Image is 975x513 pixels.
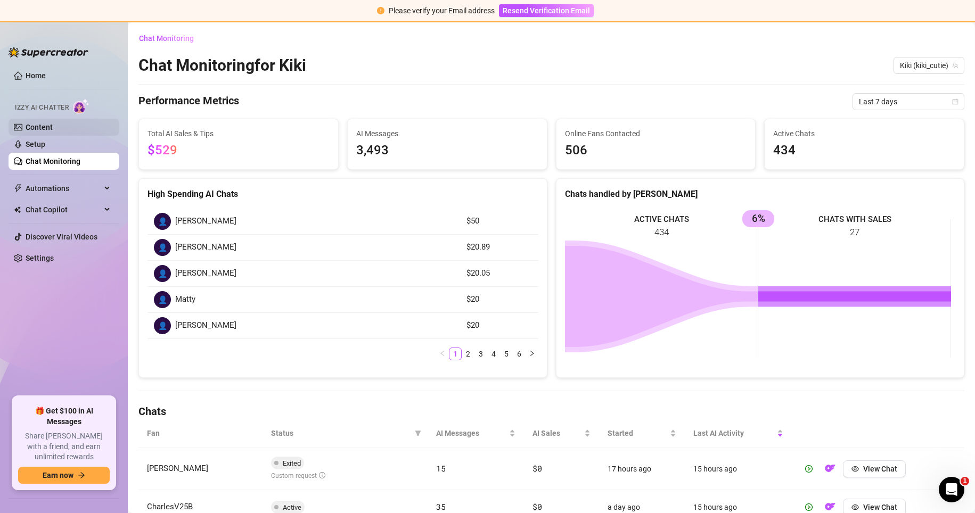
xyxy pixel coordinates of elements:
[462,347,474,360] li: 2
[693,427,775,439] span: Last AI Activity
[18,431,110,462] span: Share [PERSON_NAME] with a friend, and earn unlimited rewards
[565,128,747,139] span: Online Fans Contacted
[26,233,97,241] a: Discover Viral Videos
[413,425,423,441] span: filter
[863,465,897,473] span: View Chat
[685,419,792,448] th: Last AI Activity
[154,317,171,334] div: 👤
[26,71,46,80] a: Home
[851,503,859,511] span: eye
[532,501,542,512] span: $0
[175,319,236,332] span: [PERSON_NAME]
[138,93,239,110] h4: Performance Metrics
[863,503,897,511] span: View Chat
[14,206,21,213] img: Chat Copilot
[15,103,69,113] span: Izzy AI Chatter
[14,184,22,193] span: thunderbolt
[175,215,236,228] span: [PERSON_NAME]
[474,347,487,360] li: 3
[599,448,685,490] td: 17 hours ago
[175,241,236,254] span: [PERSON_NAME]
[138,404,964,419] h4: Chats
[939,477,964,502] iframe: Intercom live chat
[175,267,236,280] span: [PERSON_NAME]
[822,460,839,477] button: OF
[851,465,859,473] span: eye
[138,30,202,47] button: Chat Monitoring
[475,348,487,360] a: 3
[961,477,969,485] span: 1
[43,471,73,479] span: Earn now
[271,472,325,479] span: Custom request
[466,241,532,254] article: $20.89
[147,502,193,511] span: CharlesV25B
[9,47,88,57] img: logo-BBDzfeDw.svg
[73,98,89,114] img: AI Chatter
[526,347,538,360] button: right
[843,460,906,477] button: View Chat
[500,347,513,360] li: 5
[462,348,474,360] a: 2
[436,427,507,439] span: AI Messages
[78,471,85,479] span: arrow-right
[685,448,792,490] td: 15 hours ago
[439,350,446,357] span: left
[18,406,110,427] span: 🎁 Get $100 in AI Messages
[501,348,512,360] a: 5
[565,140,747,161] span: 506
[283,503,301,511] span: Active
[283,459,301,467] span: Exited
[428,419,525,448] th: AI Messages
[356,140,538,161] span: 3,493
[319,472,325,478] span: info-circle
[26,201,101,218] span: Chat Copilot
[488,348,499,360] a: 4
[26,180,101,197] span: Automations
[487,347,500,360] li: 4
[449,348,461,360] a: 1
[825,501,835,512] img: OF
[825,463,835,474] img: OF
[436,463,445,474] span: 15
[513,348,525,360] a: 6
[773,140,955,161] span: 434
[773,128,955,139] span: Active Chats
[389,5,495,16] div: Please verify your Email address
[526,347,538,360] li: Next Page
[532,463,542,474] span: $0
[147,464,208,473] span: [PERSON_NAME]
[436,501,445,512] span: 35
[154,291,171,308] div: 👤
[822,467,839,475] a: OF
[154,213,171,230] div: 👤
[466,267,532,280] article: $20.05
[138,55,306,76] h2: Chat Monitoring for Kiki
[436,347,449,360] button: left
[565,187,956,201] div: Chats handled by [PERSON_NAME]
[271,427,411,439] span: Status
[524,419,599,448] th: AI Sales
[952,98,958,105] span: calendar
[356,128,538,139] span: AI Messages
[148,143,177,158] span: $529
[859,94,958,110] span: Last 7 days
[26,157,80,166] a: Chat Monitoring
[532,427,582,439] span: AI Sales
[26,123,53,131] a: Content
[18,467,110,484] button: Earn nowarrow-right
[608,427,668,439] span: Started
[148,128,330,139] span: Total AI Sales & Tips
[148,187,538,201] div: High Spending AI Chats
[415,430,421,436] span: filter
[175,293,195,306] span: Matty
[503,6,590,15] span: Resend Verification Email
[154,239,171,256] div: 👤
[900,57,958,73] span: Kiki (kiki_cutie)
[138,419,263,448] th: Fan
[499,4,594,17] button: Resend Verification Email
[529,350,535,357] span: right
[599,419,685,448] th: Started
[139,34,194,43] span: Chat Monitoring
